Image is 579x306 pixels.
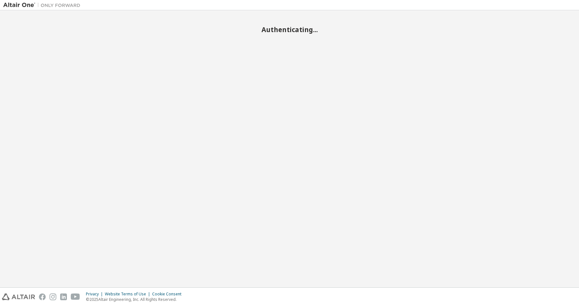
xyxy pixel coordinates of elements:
[152,292,185,297] div: Cookie Consent
[86,297,185,302] p: © 2025 Altair Engineering, Inc. All Rights Reserved.
[2,293,35,300] img: altair_logo.svg
[60,293,67,300] img: linkedin.svg
[39,293,46,300] img: facebook.svg
[3,2,84,8] img: Altair One
[50,293,56,300] img: instagram.svg
[3,25,576,34] h2: Authenticating...
[86,292,105,297] div: Privacy
[105,292,152,297] div: Website Terms of Use
[71,293,80,300] img: youtube.svg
